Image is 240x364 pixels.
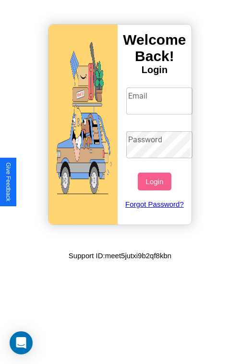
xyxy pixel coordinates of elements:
[48,25,118,225] img: gif
[69,249,171,262] p: Support ID: meet5jutxi9b2qf8kbn
[5,163,12,201] div: Give Feedback
[118,32,192,64] h3: Welcome Back!
[121,190,188,218] a: Forgot Password?
[138,173,171,190] button: Login
[118,64,192,75] h4: Login
[10,331,33,354] div: Open Intercom Messenger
